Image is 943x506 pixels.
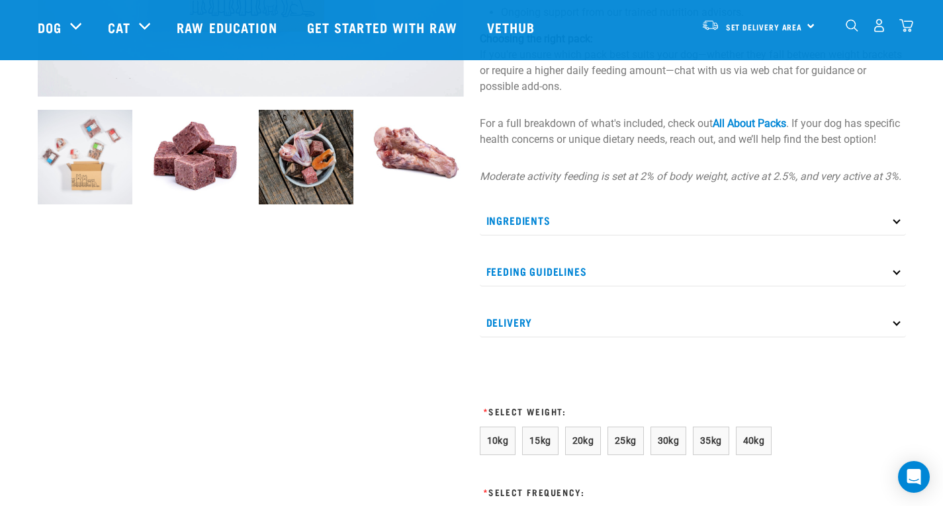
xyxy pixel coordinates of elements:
[108,17,130,37] a: Cat
[480,206,906,235] p: Ingredients
[713,117,786,130] a: All About Packs
[529,435,551,446] span: 15kg
[480,257,906,286] p: Feeding Guidelines
[487,435,509,446] span: 10kg
[651,427,687,455] button: 30kg
[743,435,765,446] span: 40kg
[480,116,906,148] p: For a full breakdown of what's included, check out . If your dog has specific health concerns or ...
[607,427,644,455] button: 25kg
[872,19,886,32] img: user.png
[700,435,722,446] span: 35kg
[474,1,552,54] a: Vethub
[615,435,637,446] span: 25kg
[480,406,778,416] h3: Select Weight:
[294,1,474,54] a: Get started with Raw
[38,110,132,204] img: Dog 0 2sec
[572,435,594,446] span: 20kg
[898,461,930,493] div: Open Intercom Messenger
[369,110,464,204] img: 1205 Veal Brisket 1pp 01
[480,427,516,455] button: 10kg
[701,19,719,31] img: van-moving.png
[736,427,772,455] button: 40kg
[163,1,293,54] a: Raw Education
[480,308,906,337] p: Delivery
[259,110,353,204] img: Assortment of Raw Essentials Ingredients Including, Salmon Fillet, Cubed Beef And Tripe, Turkey W...
[846,19,858,32] img: home-icon-1@2x.png
[522,427,559,455] button: 15kg
[565,427,602,455] button: 20kg
[726,24,803,29] span: Set Delivery Area
[658,435,680,446] span: 30kg
[480,487,778,497] h3: Select Frequency:
[480,31,906,95] p: If you're unsure which pack best suits your dog—whether they fall between weight brackets or requ...
[480,170,901,183] em: Moderate activity feeding is set at 2% of body weight, active at 2.5%, and very active at 3%.
[693,427,729,455] button: 35kg
[38,17,62,37] a: Dog
[899,19,913,32] img: home-icon@2x.png
[148,110,243,204] img: Cubes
